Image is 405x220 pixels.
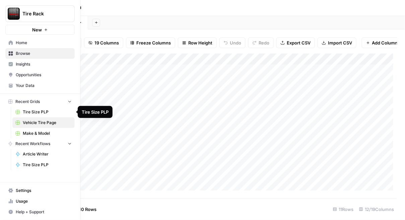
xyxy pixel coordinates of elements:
[23,162,72,168] span: Tire Size PLP
[188,39,212,46] span: Row Height
[23,120,72,126] span: Vehicle Tire Page
[276,37,315,48] button: Export CSV
[8,8,20,20] img: Tire Rack Logo
[287,39,311,46] span: Export CSV
[15,99,40,105] span: Recent Grids
[330,204,356,215] div: 11 Rows
[12,128,75,139] a: Make & Model
[5,70,75,80] a: Opportunities
[259,39,269,46] span: Redo
[318,37,356,48] button: Import CSV
[5,97,75,107] button: Recent Grids
[16,40,72,46] span: Home
[248,37,274,48] button: Redo
[356,204,397,215] div: 12/19 Columns
[23,109,72,115] span: Tire Size PLP
[328,39,352,46] span: Import CSV
[372,39,398,46] span: Add Column
[16,50,72,57] span: Browse
[362,37,402,48] button: Add Column
[5,196,75,207] a: Usage
[15,141,50,147] span: Recent Workflows
[84,37,123,48] button: 19 Columns
[5,80,75,91] a: Your Data
[94,39,119,46] span: 19 Columns
[70,206,96,213] span: Add 10 Rows
[12,149,75,159] a: Article Writer
[5,25,75,35] button: New
[16,209,72,215] span: Help + Support
[5,5,75,22] button: Workspace: Tire Rack
[16,198,72,204] span: Usage
[12,117,75,128] a: Vehicle Tire Page
[12,107,75,117] a: Tire Size PLP
[5,207,75,217] button: Help + Support
[16,61,72,67] span: Insights
[23,151,72,157] span: Article Writer
[219,37,246,48] button: Undo
[22,10,63,17] span: Tire Rack
[32,26,42,33] span: New
[136,39,171,46] span: Freeze Columns
[126,37,175,48] button: Freeze Columns
[5,48,75,59] a: Browse
[5,185,75,196] a: Settings
[16,72,72,78] span: Opportunities
[16,188,72,194] span: Settings
[178,37,217,48] button: Row Height
[16,83,72,89] span: Your Data
[230,39,241,46] span: Undo
[5,37,75,48] a: Home
[12,159,75,170] a: Tire Size PLP
[23,130,72,136] span: Make & Model
[5,59,75,70] a: Insights
[5,139,75,149] button: Recent Workflows
[82,109,109,115] div: Tire Size PLP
